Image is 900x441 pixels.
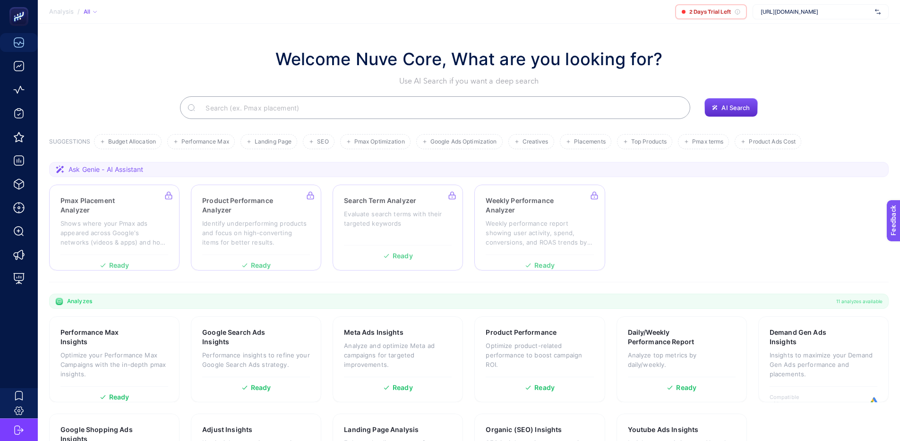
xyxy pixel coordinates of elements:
[108,138,156,145] span: Budget Allocation
[255,138,291,145] span: Landing Page
[628,328,708,347] h3: Daily/Weekly Performance Report
[692,138,723,145] span: Pmax terms
[344,425,419,434] h3: Landing Page Analysis
[202,328,281,347] h3: Google Search Ads Insights
[275,46,663,72] h1: Welcome Nuve Core, What are you looking for?
[181,138,229,145] span: Performance Max
[534,384,555,391] span: Ready
[704,98,757,117] button: AI Search
[523,138,549,145] span: Creatives
[67,297,92,305] span: Analyzes
[758,316,889,402] a: Demand Gen Ads InsightsInsights to maximize your Demand Gen Ads performance and placements.Compat...
[202,425,252,434] h3: Adjust Insights
[770,328,848,347] h3: Demand Gen Ads Insights
[275,76,663,87] p: Use AI Search if you want a deep search
[333,316,463,402] a: Meta Ads InsightsAnalyze and optimize Meta ad campaigns for targeted improvements.Ready
[836,297,883,305] span: 11 analyzes available
[333,185,463,271] a: Search Term AnalyzerEvaluate search terms with their targeted keywordsReady
[60,328,139,347] h3: Performance Max Insights
[191,185,321,271] a: Product Performance AnalyzerIdentify underperforming products and focus on high-converting items ...
[628,425,699,434] h3: Youtube Ads Insights
[344,328,403,337] h3: Meta Ads Insights
[84,8,97,16] div: All
[628,350,736,369] p: Analyze top metrics by daily/weekly.
[721,104,750,111] span: AI Search
[875,7,881,17] img: svg%3e
[77,8,80,15] span: /
[631,138,667,145] span: Top Products
[60,350,168,379] p: Optimize your Performance Max Campaigns with the in-depth pmax insights.
[49,316,180,402] a: Performance Max InsightsOptimize your Performance Max Campaigns with the in-depth pmax insights.R...
[49,185,180,271] a: Pmax Placement AnalyzerShows where your Pmax ads appeared across Google's networks (videos & apps...
[198,94,683,121] input: Search
[430,138,497,145] span: Google Ads Optimization
[354,138,405,145] span: Pmax Optimization
[202,350,310,369] p: Performance insights to refine your Google Search Ads strategy.
[486,328,557,337] h3: Product Performance
[474,316,605,402] a: Product PerformanceOptimize product-related performance to boost campaign ROI.Ready
[191,316,321,402] a: Google Search Ads InsightsPerformance insights to refine your Google Search Ads strategy.Ready
[761,8,871,16] span: [URL][DOMAIN_NAME]
[6,3,36,10] span: Feedback
[486,341,593,369] p: Optimize product-related performance to boost campaign ROI.
[689,8,731,16] span: 2 Days Trial Left
[617,316,747,402] a: Daily/Weekly Performance ReportAnalyze top metrics by daily/weekly.Ready
[49,8,74,16] span: Analysis
[676,384,696,391] span: Ready
[770,350,877,379] p: Insights to maximize your Demand Gen Ads performance and placements.
[251,384,271,391] span: Ready
[69,165,143,174] span: Ask Genie - AI Assistant
[486,425,562,434] h3: Organic (SEO) Insights
[574,138,606,145] span: Placements
[317,138,328,145] span: SEO
[49,138,90,149] h3: SUGGESTIONS
[749,138,796,145] span: Product Ads Cost
[393,384,413,391] span: Ready
[344,341,452,369] p: Analyze and optimize Meta ad campaigns for targeted improvements.
[770,394,812,407] span: Compatible with:
[109,394,129,400] span: Ready
[474,185,605,271] a: Weekly Performance AnalyzerWeekly performance report showing user activity, spend, conversions, a...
